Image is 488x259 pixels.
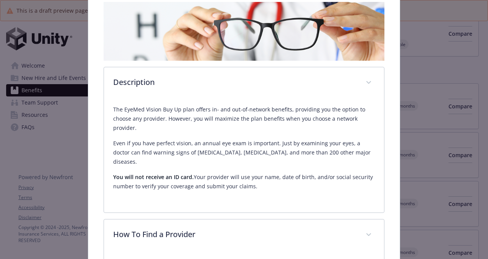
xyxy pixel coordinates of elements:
p: How To Find a Provider [113,229,356,240]
p: Your provider will use your name, date of birth, and/or social security number to verify your cov... [113,173,375,191]
div: Description [104,99,384,213]
p: Even if you have perfect vision, an annual eye exam is important. Just by examining your eyes, a ... [113,139,375,166]
div: How To Find a Provider [104,219,384,251]
img: banner [104,2,384,61]
p: Description [113,76,356,88]
p: The EyeMed Vision Buy Up plan offers in- and out-of-network benefits, providing you the option to... [113,105,375,133]
strong: You will not receive an ID card. [113,173,194,181]
div: Description [104,67,384,99]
